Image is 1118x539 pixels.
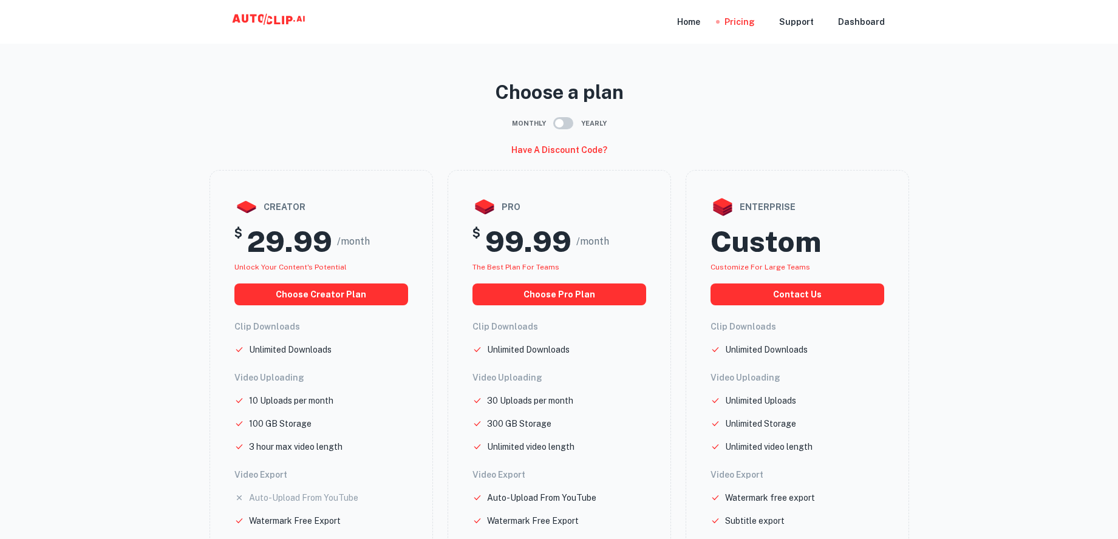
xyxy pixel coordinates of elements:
[485,224,571,259] h2: 99.99
[472,468,646,481] h6: Video Export
[487,417,551,430] p: 300 GB Storage
[249,417,312,430] p: 100 GB Storage
[472,371,646,384] h6: Video Uploading
[711,320,884,333] h6: Clip Downloads
[249,394,333,407] p: 10 Uploads per month
[725,440,813,453] p: Unlimited video length
[234,371,408,384] h6: Video Uploading
[487,394,573,407] p: 30 Uploads per month
[511,143,607,157] h6: Have a discount code?
[337,234,370,249] span: /month
[711,224,821,259] h2: Custom
[472,224,480,259] h5: $
[249,440,343,453] p: 3 hour max video length
[472,320,646,333] h6: Clip Downloads
[506,140,612,160] button: Have a discount code?
[234,283,408,305] button: choose creator plan
[234,468,408,481] h6: Video Export
[576,234,609,249] span: /month
[249,343,332,356] p: Unlimited Downloads
[247,224,332,259] h2: 29.99
[725,417,796,430] p: Unlimited Storage
[249,514,341,527] p: Watermark Free Export
[711,195,884,219] div: enterprise
[487,343,570,356] p: Unlimited Downloads
[711,283,884,305] button: Contact us
[487,514,579,527] p: Watermark Free Export
[711,371,884,384] h6: Video Uploading
[234,195,408,219] div: creator
[234,320,408,333] h6: Clip Downloads
[234,263,347,271] span: Unlock your Content's potential
[472,263,559,271] span: The best plan for teams
[711,263,810,271] span: Customize for large teams
[725,343,808,356] p: Unlimited Downloads
[725,491,815,504] p: Watermark free export
[487,440,574,453] p: Unlimited video length
[234,224,242,259] h5: $
[249,491,358,504] p: Auto-Upload From YouTube
[472,195,646,219] div: pro
[487,491,596,504] p: Auto-Upload From YouTube
[472,283,646,305] button: choose pro plan
[581,118,607,129] span: Yearly
[711,468,884,481] h6: Video Export
[210,78,909,107] p: Choose a plan
[512,118,546,129] span: Monthly
[725,514,785,527] p: Subtitle export
[725,394,796,407] p: Unlimited Uploads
